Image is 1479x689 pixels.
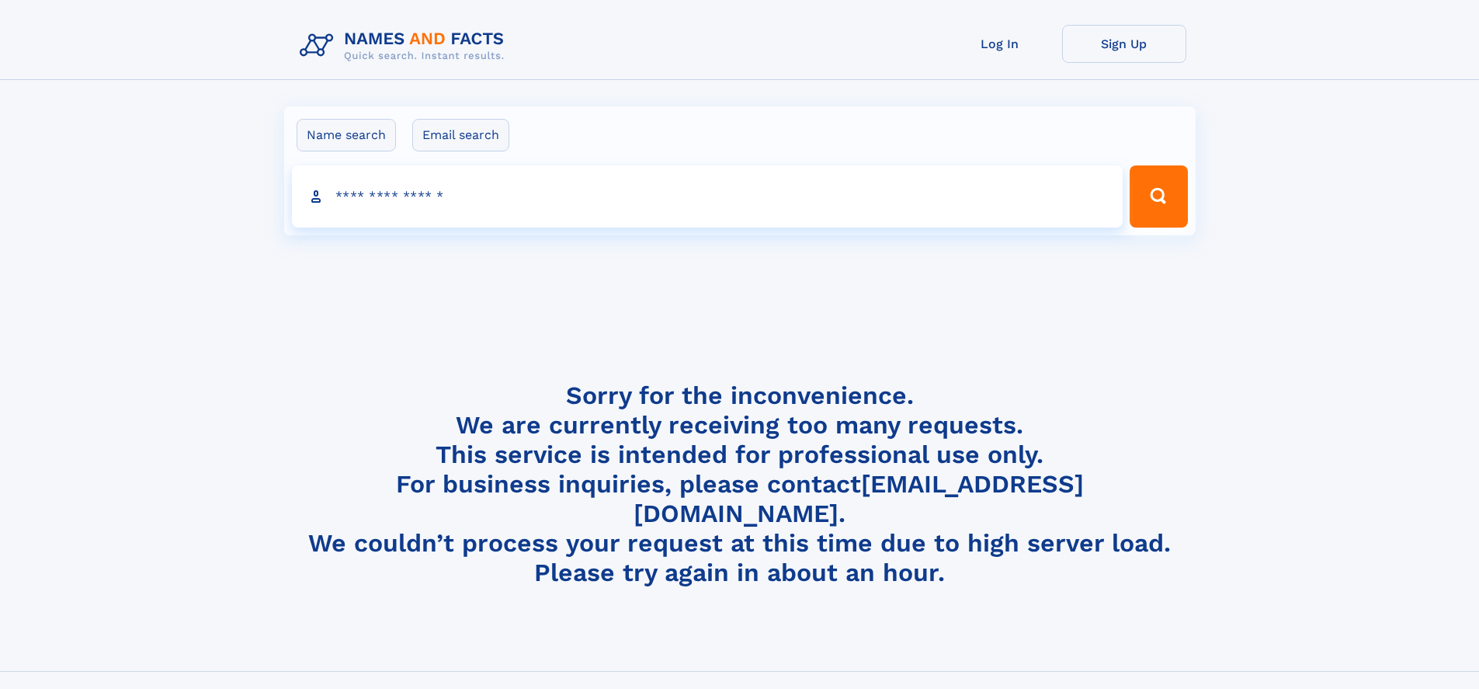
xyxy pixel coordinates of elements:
[292,165,1123,228] input: search input
[938,25,1062,63] a: Log In
[1130,165,1187,228] button: Search Button
[293,25,517,67] img: Logo Names and Facts
[1062,25,1186,63] a: Sign Up
[412,119,509,151] label: Email search
[634,469,1084,528] a: [EMAIL_ADDRESS][DOMAIN_NAME]
[293,381,1186,588] h4: Sorry for the inconvenience. We are currently receiving too many requests. This service is intend...
[297,119,396,151] label: Name search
